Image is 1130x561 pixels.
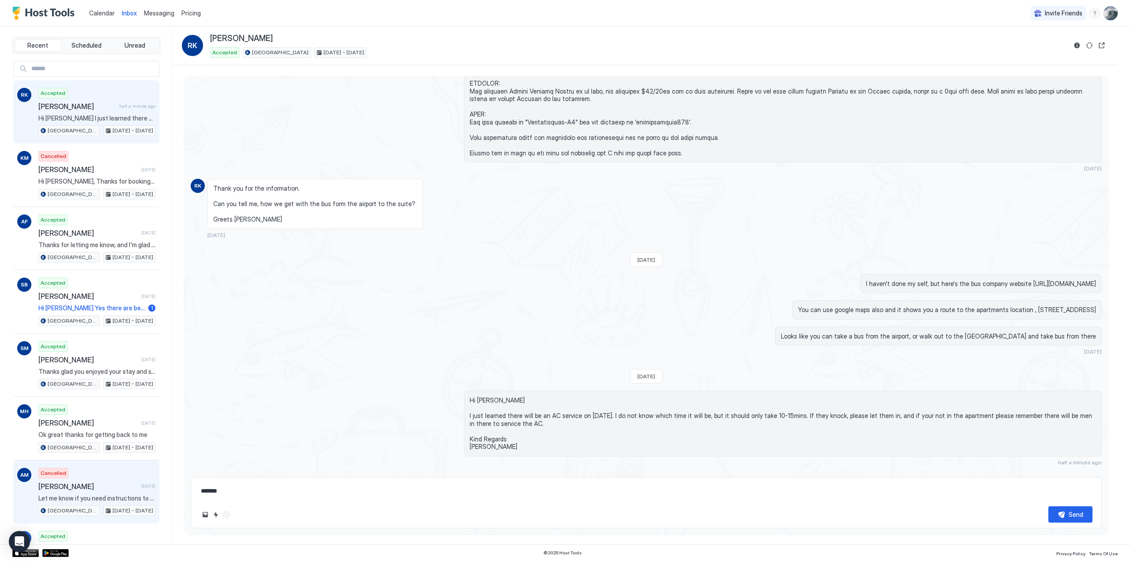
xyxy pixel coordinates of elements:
[89,8,115,18] a: Calendar
[151,305,153,311] span: 1
[1058,459,1102,466] span: half a minute ago
[1048,506,1092,523] button: Send
[38,368,155,376] span: Thanks glad you enjoyed your stay and sorry about the hair dryer
[27,41,48,49] span: Recent
[1084,348,1102,355] span: [DATE]
[48,190,98,198] span: [GEOGRAPHIC_DATA]
[113,190,153,198] span: [DATE] - [DATE]
[12,37,160,54] div: tab-group
[119,103,155,109] span: half a minute ago
[41,279,65,287] span: Accepted
[144,9,174,17] span: Messaging
[38,165,138,174] span: [PERSON_NAME]
[48,127,98,135] span: [GEOGRAPHIC_DATA]
[15,39,61,52] button: Recent
[20,154,29,162] span: KM
[41,469,66,477] span: Cancelled
[798,306,1096,314] span: You can use google maps also and it shows you a route to the apartments location , [STREET_ADDRESS]
[41,89,65,97] span: Accepted
[866,280,1096,288] span: I haven't done my self, but here's the bus company website [URL][DOMAIN_NAME]
[41,216,65,224] span: Accepted
[1096,40,1107,51] button: Open reservation
[21,281,28,289] span: SB
[89,9,115,17] span: Calendar
[543,550,582,556] span: © 2025 Host Tools
[48,507,98,515] span: [GEOGRAPHIC_DATA]
[41,532,65,540] span: Accepted
[38,482,138,491] span: [PERSON_NAME]
[38,494,155,502] span: Let me know if you need instructions to get in to the apartment
[181,9,201,17] span: Pricing
[781,332,1096,340] span: Looks like you can take a bus from the airport, or walk out to the [GEOGRAPHIC_DATA] and take bus...
[113,507,153,515] span: [DATE] - [DATE]
[1056,551,1085,556] span: Privacy Policy
[12,7,79,20] a: Host Tools Logo
[113,317,153,325] span: [DATE] - [DATE]
[141,167,155,173] span: [DATE]
[470,396,1096,451] span: Hi [PERSON_NAME] I just learned there will be an AC service on [DATE]. I do not know which time i...
[38,177,155,185] span: Hi [PERSON_NAME], Thanks for booking our place. I'll send you more details including check-in ins...
[28,61,159,76] input: Input Field
[42,549,69,557] a: Google Play Store
[1089,551,1118,556] span: Terms Of Use
[207,232,225,238] span: [DATE]
[1084,165,1102,172] span: [DATE]
[1104,6,1118,20] div: User profile
[41,343,65,350] span: Accepted
[211,509,221,520] button: Quick reply
[637,256,655,263] span: [DATE]
[637,373,655,380] span: [DATE]
[213,184,417,223] span: Thank you for the information. Can you tell me, how we get with the bus form the airport to the s...
[141,420,155,426] span: [DATE]
[21,91,28,99] span: RK
[113,444,153,452] span: [DATE] - [DATE]
[38,114,155,122] span: Hi [PERSON_NAME] I just learned there will be an AC service on [DATE]. I do not know which time i...
[48,444,98,452] span: [GEOGRAPHIC_DATA]
[1089,548,1118,557] a: Terms Of Use
[122,9,137,17] span: Inbox
[41,152,66,160] span: Cancelled
[1084,40,1095,51] button: Sync reservation
[113,127,153,135] span: [DATE] - [DATE]
[21,218,28,226] span: AF
[194,182,201,190] span: RK
[113,253,153,261] span: [DATE] - [DATE]
[63,39,110,52] button: Scheduled
[124,41,145,49] span: Unread
[9,531,30,552] div: Open Intercom Messenger
[41,406,65,414] span: Accepted
[1089,8,1100,19] div: menu
[324,49,364,56] span: [DATE] - [DATE]
[1056,548,1085,557] a: Privacy Policy
[141,483,155,489] span: [DATE]
[38,355,138,364] span: [PERSON_NAME]
[1072,40,1082,51] button: Reservation information
[1069,510,1083,519] div: Send
[38,304,145,312] span: Hi [PERSON_NAME] Yes there are beach chairs, towels and I believe an umbrella. There is a 80sf ba...
[141,230,155,236] span: [DATE]
[38,418,138,427] span: [PERSON_NAME]
[48,317,98,325] span: [GEOGRAPHIC_DATA]
[144,8,174,18] a: Messaging
[1045,9,1082,17] span: Invite Friends
[141,294,155,299] span: [DATE]
[38,102,116,111] span: [PERSON_NAME]
[212,49,237,56] span: Accepted
[12,549,39,557] a: App Store
[48,380,98,388] span: [GEOGRAPHIC_DATA]
[38,241,155,249] span: Thanks for letting me know, and I'm glad you enjoyed the apartment. Kind regards [PERSON_NAME]
[113,380,153,388] span: [DATE] - [DATE]
[20,407,29,415] span: MH
[38,229,138,237] span: [PERSON_NAME]
[38,292,138,301] span: [PERSON_NAME]
[188,40,197,51] span: RK
[122,8,137,18] a: Inbox
[20,471,29,479] span: AM
[48,253,98,261] span: [GEOGRAPHIC_DATA]
[20,344,29,352] span: SM
[252,49,309,56] span: [GEOGRAPHIC_DATA]
[141,357,155,362] span: [DATE]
